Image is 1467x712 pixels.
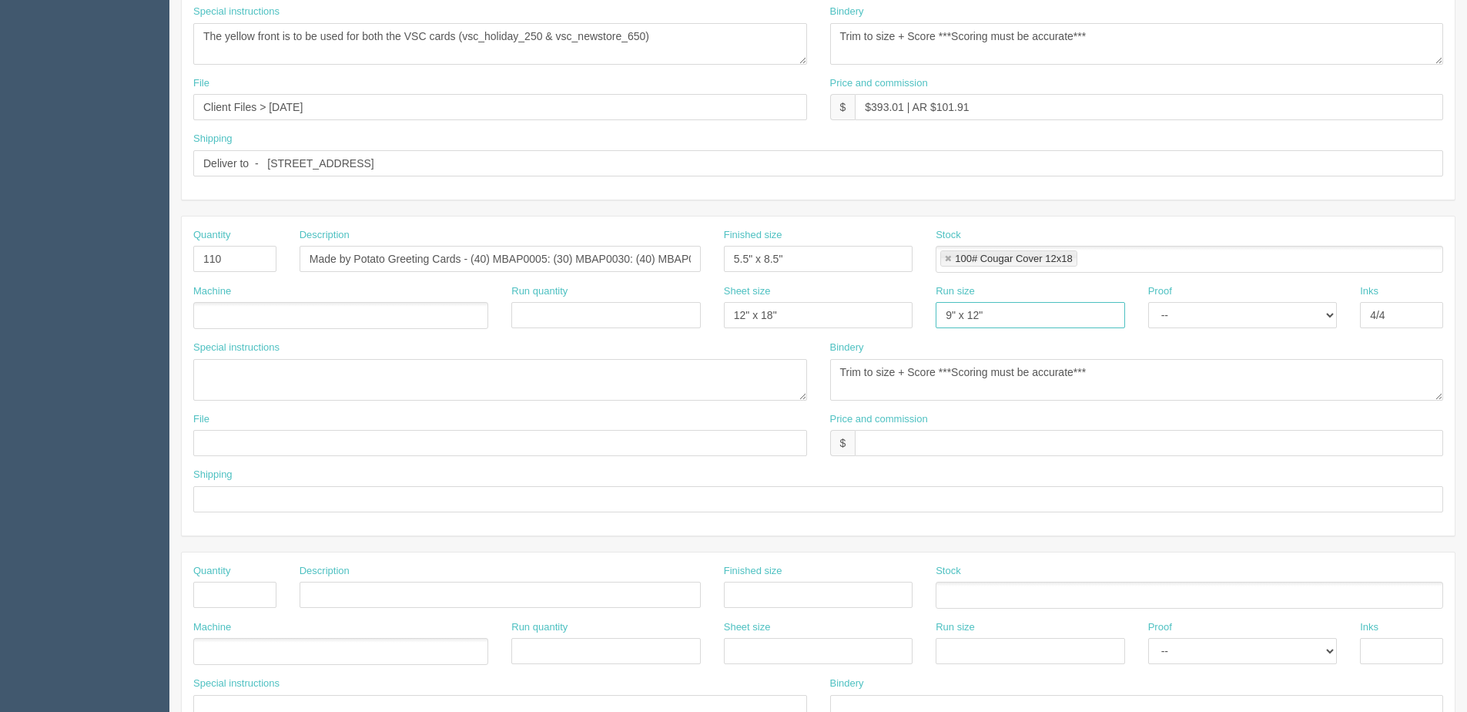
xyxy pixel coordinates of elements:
[193,76,209,91] label: File
[830,430,856,456] div: $
[300,228,350,243] label: Description
[1360,620,1378,635] label: Inks
[724,620,771,635] label: Sheet size
[724,228,782,243] label: Finished size
[936,620,975,635] label: Run size
[830,677,864,691] label: Bindery
[193,677,280,691] label: Special instructions
[830,412,928,427] label: Price and commission
[193,564,230,579] label: Quantity
[193,620,231,635] label: Machine
[193,468,233,482] label: Shipping
[193,284,231,299] label: Machine
[193,341,280,355] label: Special instructions
[300,564,350,579] label: Description
[511,620,568,635] label: Run quantity
[830,341,864,355] label: Bindery
[724,284,771,299] label: Sheet size
[193,412,209,427] label: File
[724,564,782,579] label: Finished size
[193,23,807,65] textarea: •300 061-C Little Peanut | •100 012-C Donut Know | •100 176-C we are phoever | •100 197-C Balloon...
[511,284,568,299] label: Run quantity
[193,228,230,243] label: Quantity
[830,5,864,19] label: Bindery
[936,564,961,579] label: Stock
[1360,284,1378,299] label: Inks
[936,228,961,243] label: Stock
[830,23,1444,65] textarea: Trim to size + Score ***Scoring must be accurate***
[193,5,280,19] label: Special instructions
[1148,284,1172,299] label: Proof
[955,254,1073,264] div: 100# Cougar Cover 12x18
[830,94,856,120] div: $
[1148,620,1172,635] label: Proof
[830,76,928,91] label: Price and commission
[936,284,975,299] label: Run size
[193,132,233,146] label: Shipping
